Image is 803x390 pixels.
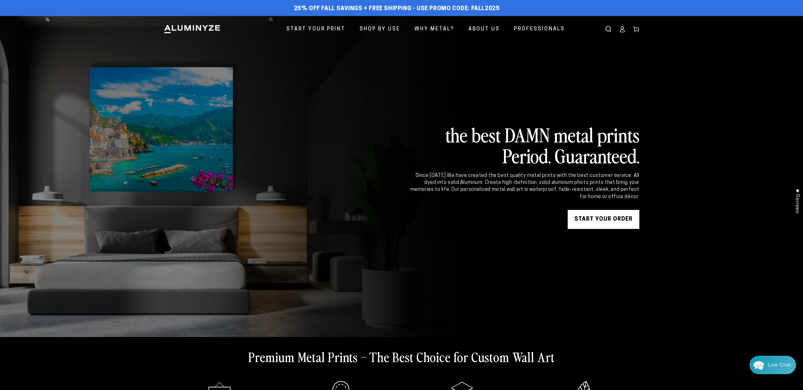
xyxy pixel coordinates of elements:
[791,183,803,218] div: Click to open Judge.me floating reviews tab
[73,10,89,26] img: Helga
[568,210,639,229] a: START YOUR Order
[48,32,87,36] span: Away until [DATE]
[49,182,86,185] span: We run on
[409,172,639,201] div: Since [DATE] We have created the best quality metal prints with the best customer service. All dy...
[46,10,62,26] img: Marie J
[415,25,454,34] span: Why Metal?
[294,5,500,12] span: 25% off FALL Savings + Free Shipping - Use Promo Code: FALL2025
[409,124,639,166] h2: the best DAMN metal prints Period. Guaranteed.
[410,21,459,38] a: Why Metal?
[468,25,500,34] span: About Us
[749,356,796,374] div: Chat widget toggle
[248,348,555,365] h2: Premium Metal Prints – The Best Choice for Custom Wall Art
[601,22,615,36] summary: Search our site
[514,25,565,34] span: Professionals
[164,24,221,34] img: Aluminyze
[42,191,93,201] a: Leave A Message
[509,21,570,38] a: Professionals
[768,356,791,374] div: Contact Us Directly
[286,25,345,34] span: Start Your Print
[360,25,400,34] span: Shop By Use
[282,21,350,38] a: Start Your Print
[59,10,76,26] img: John
[464,21,505,38] a: About Us
[355,21,405,38] a: Shop By Use
[68,181,86,185] span: Re:amaze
